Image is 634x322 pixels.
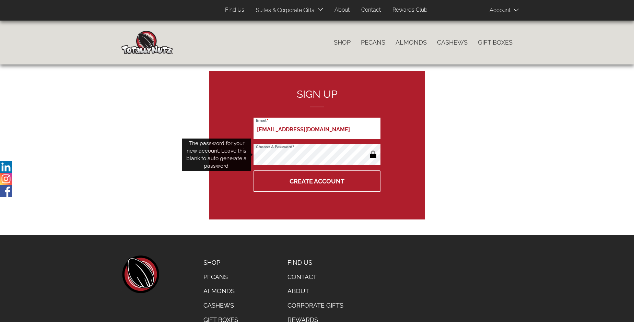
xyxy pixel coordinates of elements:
a: Find Us [282,255,350,270]
a: About [282,284,350,298]
a: home [121,255,159,293]
button: Create Account [254,170,380,192]
a: Contact [282,270,350,284]
a: Contact [356,3,386,17]
a: Corporate Gifts [282,298,350,313]
span: Products [135,5,157,15]
a: Pecans [198,270,243,284]
h2: Sign up [254,88,380,107]
a: Rewards Club [387,3,433,17]
a: Suites & Corporate Gifts [251,4,316,17]
img: Home [121,31,173,54]
a: Gift Boxes [473,35,518,50]
a: Almonds [198,284,243,298]
div: The password for your new account. Leave this blank to auto generate a password. [182,139,251,171]
a: Cashews [432,35,473,50]
a: Shop [329,35,356,50]
a: Cashews [198,298,243,313]
a: Find Us [220,3,249,17]
a: About [329,3,355,17]
a: Shop [198,255,243,270]
input: Email [254,118,380,139]
a: Pecans [356,35,390,50]
a: Almonds [390,35,432,50]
